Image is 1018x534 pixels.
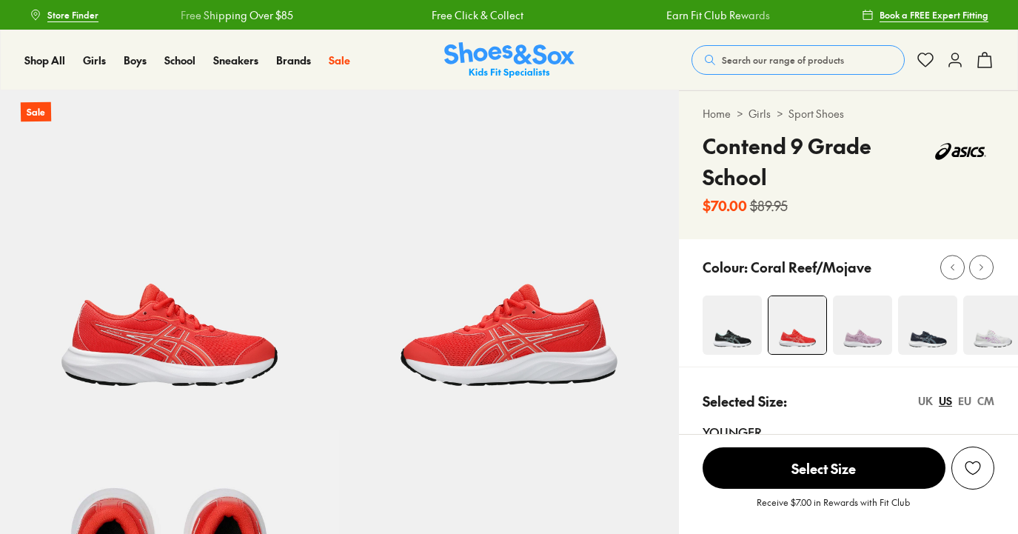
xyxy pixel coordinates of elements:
img: 4-522424_1 [768,296,826,354]
img: 4-522434_1 [703,296,762,355]
span: Store Finder [47,8,98,21]
span: Girls [83,53,106,67]
a: Sale [329,53,350,68]
a: Shop All [24,53,65,68]
span: Search our range of products [722,53,844,67]
p: Sale [21,102,51,122]
div: CM [977,393,994,409]
h4: Contend 9 Grade School [703,130,928,193]
img: 5-522425_1 [339,90,678,430]
a: Sneakers [213,53,258,68]
div: US [939,393,952,409]
p: Selected Size: [703,391,787,411]
img: Vendor logo [927,130,994,173]
a: Sport Shoes [788,106,844,121]
span: Book a FREE Expert Fitting [880,8,988,21]
span: Sale [329,53,350,67]
a: Free Shipping Over $85 [181,7,293,23]
a: Shoes & Sox [444,42,575,79]
a: Earn Fit Club Rewards [666,7,770,23]
p: Receive $7.00 in Rewards with Fit Club [757,495,910,522]
button: Select Size [703,447,945,490]
b: $70.00 [703,196,747,216]
a: Free Click & Collect [432,7,523,23]
div: > > [703,106,994,121]
button: Search our range of products [691,45,905,75]
a: Brands [276,53,311,68]
a: Boys [124,53,147,68]
span: Shop All [24,53,65,67]
a: Home [703,106,731,121]
a: Girls [83,53,106,68]
a: Store Finder [30,1,98,28]
div: UK [918,393,933,409]
p: Colour: [703,257,748,277]
div: EU [958,393,971,409]
p: Coral Reef/Mojave [751,257,871,277]
img: 4-522429_1 [833,296,892,355]
span: School [164,53,195,67]
a: School [164,53,195,68]
a: Book a FREE Expert Fitting [862,1,988,28]
span: Sneakers [213,53,258,67]
img: SNS_Logo_Responsive.svg [444,42,575,79]
span: Brands [276,53,311,67]
div: Younger [703,423,994,441]
a: Girls [749,106,771,121]
span: Boys [124,53,147,67]
button: Add to Wishlist [951,447,994,490]
img: 4-551394_1 [898,296,957,355]
s: $89.95 [750,196,788,216]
